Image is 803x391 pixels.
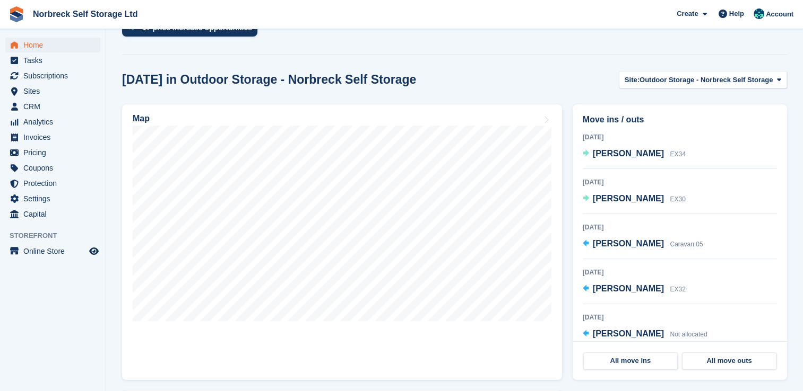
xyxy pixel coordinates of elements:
[593,284,664,293] span: [PERSON_NAME]
[5,68,100,83] a: menu
[583,327,707,341] a: [PERSON_NAME] Not allocated
[593,149,664,158] span: [PERSON_NAME]
[23,68,87,83] span: Subscriptions
[23,114,87,129] span: Analytics
[593,329,664,338] span: [PERSON_NAME]
[5,99,100,114] a: menu
[23,53,87,68] span: Tasks
[625,75,640,85] span: Site:
[23,84,87,99] span: Sites
[122,73,416,87] h2: [DATE] in Outdoor Storage - Norbreck Self Storage
[593,194,664,203] span: [PERSON_NAME]
[10,230,106,241] span: Storefront
[593,239,664,248] span: [PERSON_NAME]
[670,196,685,203] span: EX30
[23,191,87,206] span: Settings
[670,241,703,248] span: Caravan 05
[5,191,100,206] a: menu
[682,352,776,369] a: All move outs
[5,176,100,191] a: menu
[23,207,87,221] span: Capital
[5,244,100,259] a: menu
[670,286,685,293] span: EX32
[23,176,87,191] span: Protection
[23,145,87,160] span: Pricing
[583,313,777,322] div: [DATE]
[754,8,764,19] img: Sally King
[29,5,142,23] a: Norbreck Self Storage Ltd
[23,161,87,175] span: Coupons
[583,132,777,142] div: [DATE]
[583,268,777,277] div: [DATE]
[5,145,100,160] a: menu
[23,38,87,52] span: Home
[23,99,87,114] span: CRM
[5,161,100,175] a: menu
[583,147,686,161] a: [PERSON_NAME] EX34
[729,8,744,19] span: Help
[23,130,87,145] span: Invoices
[583,223,777,232] div: [DATE]
[766,9,793,20] span: Account
[5,130,100,145] a: menu
[23,244,87,259] span: Online Store
[640,75,773,85] span: Outdoor Storage - Norbreck Self Storage
[5,207,100,221] a: menu
[122,19,263,42] a: 17 price increase opportunities
[122,104,562,380] a: Map
[5,114,100,129] a: menu
[88,245,100,257] a: Preview store
[583,113,777,126] h2: Move ins / outs
[670,150,685,158] span: EX34
[133,114,150,123] h2: Map
[619,71,787,88] button: Site: Outdoor Storage - Norbreck Self Storage
[583,237,703,251] a: [PERSON_NAME] Caravan 05
[670,331,707,338] span: Not allocated
[583,177,777,187] div: [DATE]
[5,38,100,52] a: menu
[677,8,698,19] span: Create
[583,192,686,206] a: [PERSON_NAME] EX30
[583,352,678,369] a: All move ins
[583,282,686,296] a: [PERSON_NAME] EX32
[5,53,100,68] a: menu
[8,6,24,22] img: stora-icon-8386f47178a22dfd0bd8f6a31ec36ba5ce8667c1dd55bd0f319d3a0aa187defe.svg
[5,84,100,99] a: menu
